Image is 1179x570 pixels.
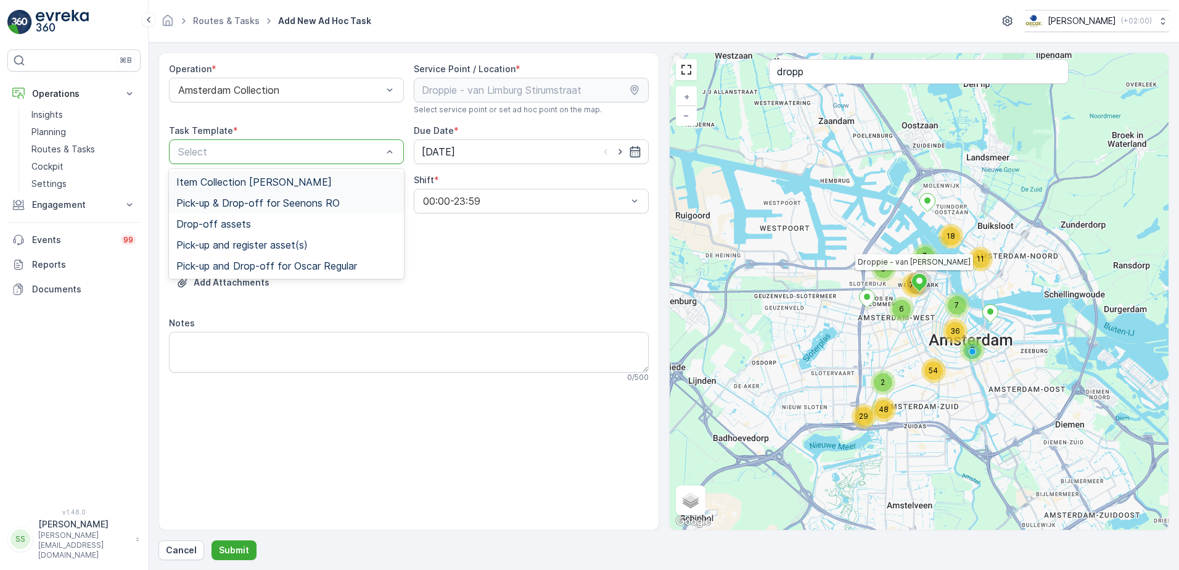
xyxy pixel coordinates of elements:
a: View Fullscreen [677,60,696,79]
span: 8 [970,345,975,354]
a: Homepage [161,19,175,29]
button: Submit [212,540,257,560]
img: Google [673,514,713,530]
button: SS[PERSON_NAME][PERSON_NAME][EMAIL_ADDRESS][DOMAIN_NAME] [7,518,141,560]
span: Item Collection [PERSON_NAME] [176,176,332,188]
span: v 1.48.0 [7,508,141,516]
span: − [683,110,689,120]
a: Zoom In [677,88,696,106]
div: 54 [921,358,946,383]
span: 54 [929,366,938,375]
span: 18 [947,231,955,241]
div: 2 [871,370,895,395]
button: Engagement [7,192,141,217]
input: Droppie - van Limburg Stirumstraat [414,78,649,102]
span: Drop-off assets [176,218,251,229]
span: 11 [977,254,984,263]
span: 7 [955,300,959,310]
button: Upload File [169,273,277,292]
img: basis-logo_rgb2x.png [1025,14,1043,28]
p: Cancel [166,544,197,556]
a: Zoom Out [677,106,696,125]
button: [PERSON_NAME](+02:00) [1025,10,1169,32]
span: 7 [922,251,927,260]
div: 29 [852,404,876,429]
div: 5 [871,257,896,281]
div: 7 [945,293,969,318]
div: 77 [902,273,926,297]
label: Shift [414,175,434,185]
label: Due Date [414,125,454,136]
p: Insights [31,109,63,121]
a: Planning [27,123,141,141]
p: Events [32,234,113,246]
div: 7 [913,244,937,268]
p: ⌘B [120,56,132,65]
span: 48 [879,405,889,414]
p: Submit [219,544,249,556]
p: Cockpit [31,160,64,173]
div: SS [10,529,30,549]
div: 6 [889,297,914,321]
p: Operations [32,88,116,100]
p: Settings [31,178,67,190]
span: + [684,91,689,102]
span: Pick-up and register asset(s) [176,239,308,250]
div: 11 [968,247,993,271]
span: Select service point or set ad hoc point on the map. [414,105,602,115]
span: 5 [881,264,885,273]
input: dd/mm/yyyy [414,139,649,164]
a: Events99 [7,228,141,252]
button: Operations [7,81,141,106]
p: Planning [31,126,66,138]
p: [PERSON_NAME] [1048,15,1116,27]
a: Reports [7,252,141,277]
p: Routes & Tasks [31,143,95,155]
span: 36 [950,326,960,336]
button: Cancel [158,540,204,560]
a: Layers [677,487,704,514]
div: 18 [939,224,963,249]
span: Pick-up and Drop-off for Oscar Regular [176,260,357,271]
a: Open this area in Google Maps (opens a new window) [673,514,713,530]
p: Add Attachments [194,276,269,289]
label: Service Point / Location [414,64,516,74]
a: Documents [7,277,141,302]
a: Cockpit [27,158,141,175]
p: [PERSON_NAME] [38,518,129,531]
div: 8 [960,337,985,362]
p: Select [178,144,382,159]
span: 29 [859,411,868,421]
span: 2 [881,378,885,387]
p: 0 / 500 [627,373,649,382]
input: Search address or service points [769,59,1069,84]
p: [PERSON_NAME][EMAIL_ADDRESS][DOMAIN_NAME] [38,531,129,560]
p: ( +02:00 ) [1121,16,1152,26]
span: 6 [899,304,904,313]
a: Routes & Tasks [27,141,141,158]
a: Settings [27,175,141,192]
p: Documents [32,283,136,295]
span: Add New Ad Hoc Task [276,15,374,27]
label: Notes [169,318,195,328]
p: Engagement [32,199,116,211]
img: logo [7,10,32,35]
label: Task Template [169,125,233,136]
a: Routes & Tasks [193,15,260,26]
div: 48 [871,397,896,422]
label: Operation [169,64,212,74]
div: 36 [943,319,967,344]
a: Insights [27,106,141,123]
p: Reports [32,258,136,271]
img: logo_light-DOdMpM7g.png [36,10,89,35]
p: 99 [123,235,133,245]
span: Pick-up & Drop-off for Seenons RO [176,197,340,209]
